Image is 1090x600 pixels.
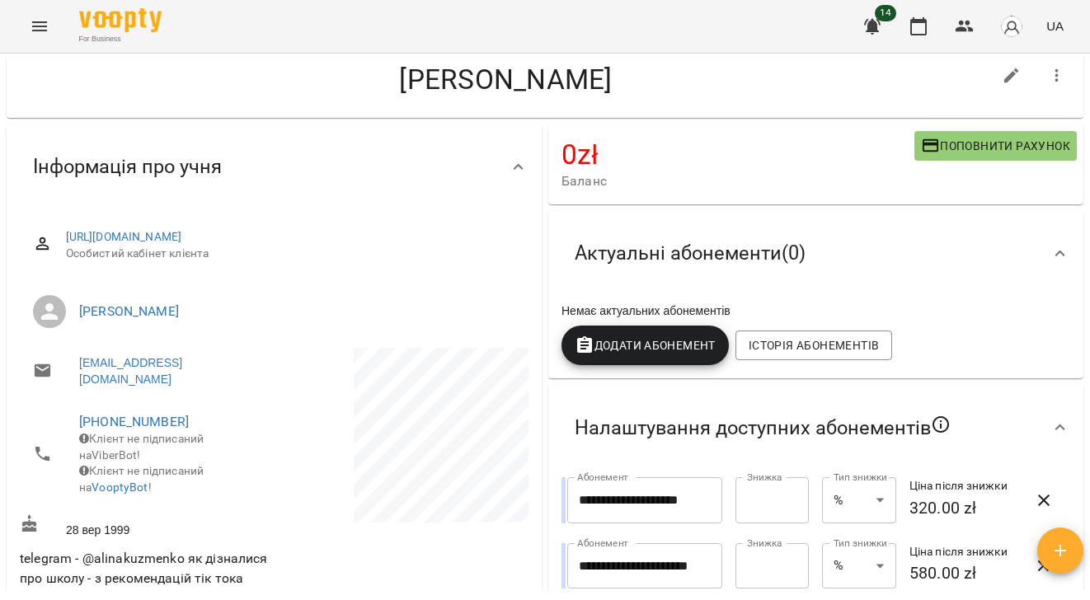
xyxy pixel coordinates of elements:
div: 28 вер 1999 [16,511,275,541]
button: Menu [20,7,59,46]
span: Історія абонементів [749,335,879,355]
a: [EMAIL_ADDRESS][DOMAIN_NAME] [79,354,258,387]
a: [PHONE_NUMBER] [79,414,189,429]
div: % [822,543,896,589]
h6: 320.00 zł [909,495,1027,521]
span: Поповнити рахунок [921,136,1070,156]
a: [URL][DOMAIN_NAME] [66,230,182,243]
h6: Ціна після знижки [909,543,1027,561]
div: Інформація про учня [7,124,542,209]
span: Інформація про учня [33,154,222,180]
div: Актуальні абонементи(0) [548,211,1083,296]
div: Налаштування доступних абонементів [548,385,1083,471]
span: Актуальні абонементи ( 0 ) [575,241,806,266]
img: Voopty Logo [79,8,162,32]
span: 14 [875,5,896,21]
a: VooptyBot [92,480,148,494]
h4: 0 zł [561,138,914,171]
span: Особистий кабінет клієнта [66,246,515,262]
span: For Business [79,34,162,45]
button: Поповнити рахунок [914,131,1077,161]
span: UA [1046,17,1064,35]
a: [PERSON_NAME] [79,303,179,319]
button: UA [1040,11,1070,41]
button: Історія абонементів [735,330,892,360]
h4: [PERSON_NAME] [20,63,992,96]
img: avatar_s.png [1000,15,1023,38]
span: Додати Абонемент [575,335,716,355]
span: Клієнт не підписаний на ! [79,464,204,494]
h6: Ціна після знижки [909,477,1027,495]
span: Налаштування доступних абонементів [575,415,951,441]
div: Немає актуальних абонементів [558,299,1074,322]
button: Додати Абонемент [561,326,729,365]
h6: 580.00 zł [909,560,1027,586]
span: Клієнт не підписаний на ViberBot! [79,432,204,462]
svg: Якщо не обрано жодного, клієнт зможе побачити всі публічні абонементи [931,415,951,434]
span: Баланс [561,171,914,191]
div: % [822,477,896,523]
